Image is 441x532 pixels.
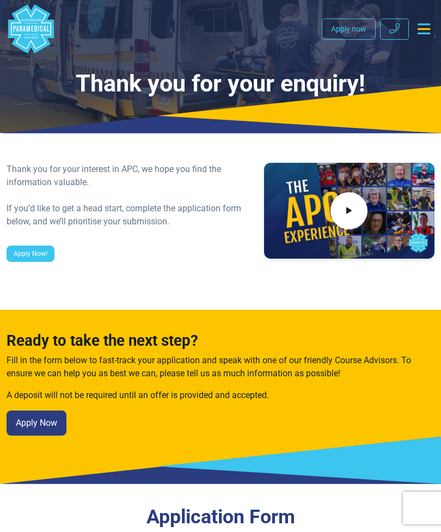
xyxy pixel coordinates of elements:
[7,332,434,350] h3: Ready to take the next step?
[7,4,56,53] a: Australian Paramedical College
[7,163,251,189] div: Thank you for your interest in APC, we hope you find the information valuable.
[7,389,434,402] p: A deposit will not be required until an offer is provided and accepted.
[146,505,295,528] a: Application Form
[7,354,434,380] p: Fill in the form below to fast-track your application and speak with one of our friendly Course A...
[7,411,66,436] a: Apply Now
[7,70,434,98] h1: Thank you for your enquiry!
[7,246,54,262] a: Apply Now!
[322,19,376,40] a: Apply now
[7,202,251,228] div: If you’d like to get a head start, complete the application form below, and we’ll prioritise your...
[413,19,434,39] button: Toggle navigation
